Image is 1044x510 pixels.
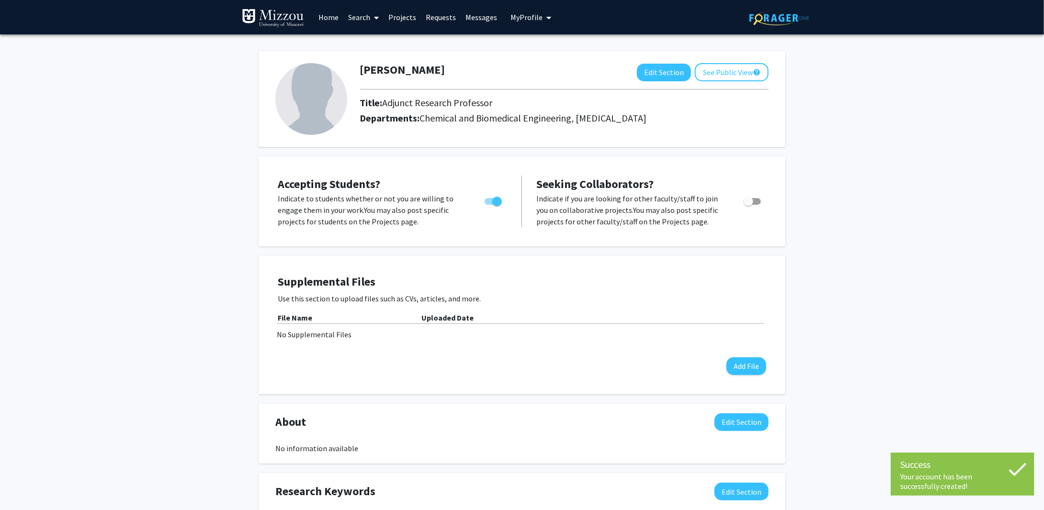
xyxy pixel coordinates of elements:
div: Toggle [481,193,507,207]
h2: Departments: [353,112,776,124]
p: Indicate if you are looking for other faculty/staff to join you on collaborative projects. You ma... [536,193,726,227]
iframe: Chat [7,467,41,503]
b: Uploaded Date [421,313,474,322]
div: No Supplemental Files [277,329,767,340]
h4: Supplemental Files [278,275,766,289]
a: Search [343,0,384,34]
p: Indicate to students whether or not you are willing to engage them in your work. You may also pos... [278,193,466,227]
span: Research Keywords [275,483,375,500]
a: Projects [384,0,421,34]
h2: Title: [360,97,493,109]
img: University of Missouri Logo [242,9,304,28]
button: Edit Research Keywords [715,483,769,500]
a: Home [314,0,343,34]
div: Your account has been successfully created! [900,472,1025,491]
div: Toggle [740,193,766,207]
div: Success [900,457,1025,472]
button: See Public View [695,63,769,81]
img: ForagerOne Logo [749,11,809,25]
img: Profile Picture [275,63,347,135]
button: Edit Section [637,64,691,81]
span: Seeking Collaborators? [536,177,654,191]
span: Adjunct Research Professor [383,97,493,109]
span: My Profile [511,12,543,22]
button: Add File [726,357,766,375]
mat-icon: help [753,67,760,78]
p: Use this section to upload files such as CVs, articles, and more. [278,293,766,304]
a: Requests [421,0,461,34]
span: About [275,413,306,431]
a: Messages [461,0,502,34]
span: Accepting Students? [278,177,380,191]
button: Edit About [715,413,769,431]
b: File Name [278,313,312,322]
span: Chemical and Biomedical Engineering, [MEDICAL_DATA] [420,112,647,124]
h1: [PERSON_NAME] [360,63,445,77]
div: No information available [275,443,769,454]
